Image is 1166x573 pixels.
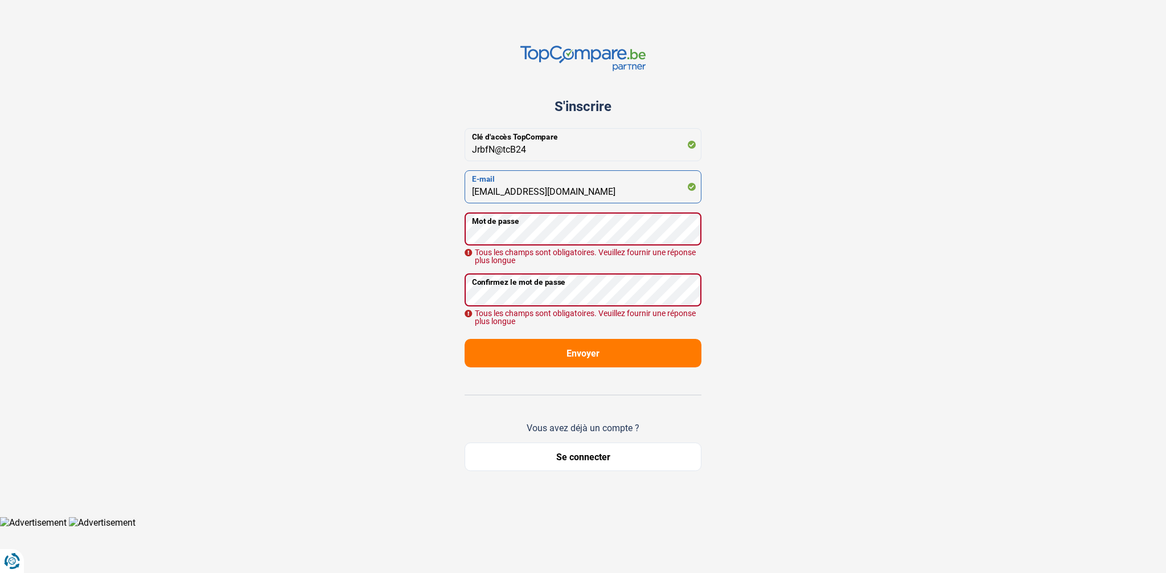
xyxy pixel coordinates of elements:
button: Envoyer [465,339,701,367]
div: Tous les champs sont obligatoires. Veuillez fournir une réponse plus longue [465,309,701,325]
button: Se connecter [465,443,701,471]
div: Vous avez déjà un compte ? [465,423,701,433]
img: TopCompare.be [520,46,646,71]
div: S'inscrire [465,99,701,114]
img: Advertisement [69,517,136,528]
span: Envoyer [566,348,600,359]
div: Tous les champs sont obligatoires. Veuillez fournir une réponse plus longue [465,248,701,264]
